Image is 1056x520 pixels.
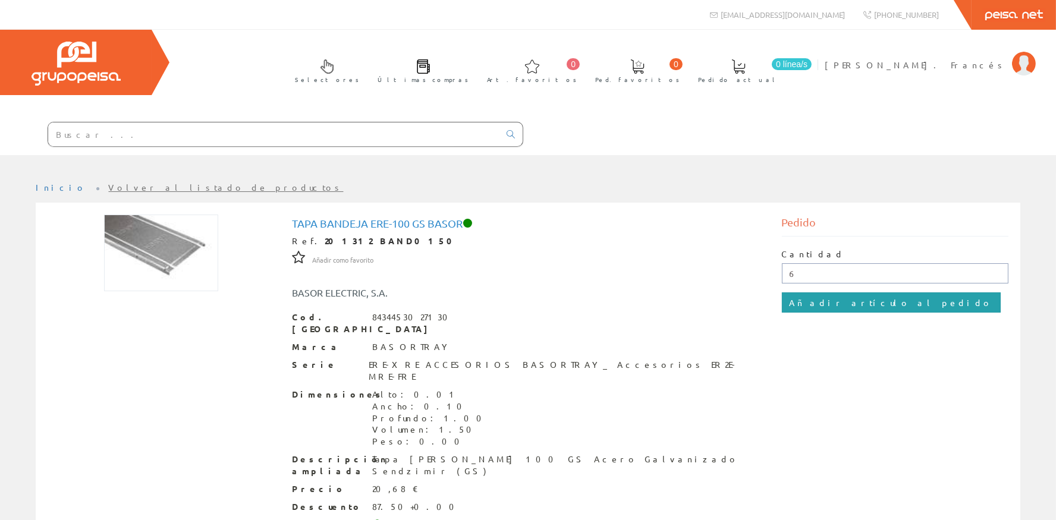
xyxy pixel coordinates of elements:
span: Pedido actual [698,74,779,86]
span: Cod. [GEOGRAPHIC_DATA] [293,311,364,335]
a: Selectores [283,49,365,90]
span: 0 [567,58,580,70]
span: Añadir como favorito [313,256,374,265]
div: Ancho: 0.10 [373,401,489,412]
a: Añadir como favorito [313,254,374,264]
a: Últimas compras [366,49,474,90]
a: Volver al listado de productos [109,182,344,193]
label: Cantidad [782,248,845,260]
div: Pedido [782,215,1009,237]
div: Volumen: 1.50 [373,424,489,436]
strong: 201312 BAND0150 [325,235,461,246]
input: Añadir artículo al pedido [782,292,1001,313]
div: BASORTRAY [373,341,453,353]
span: [PERSON_NAME]. Francés [825,59,1006,71]
span: Marca [293,341,364,353]
img: Foto artículo Tapa Bandeja Ere-100 Gs Basor (192x128.50393700787) [104,215,218,291]
div: 20,68 € [373,483,419,495]
span: 0 [670,58,683,70]
div: ERE-XRE ACCESORIOS BASORTRAY_ Accesorios ER2E-MRE-FRE [369,359,764,383]
div: BASOR ELECTRIC, S.A. [284,286,569,300]
div: 8434453027130 [373,311,455,323]
h1: Tapa Bandeja Ere-100 Gs Basor [293,218,764,229]
a: [PERSON_NAME]. Francés [825,49,1036,61]
span: Descripción ampliada [293,453,364,477]
span: Dimensiones [293,389,364,401]
img: Grupo Peisa [32,42,121,86]
div: Peso: 0.00 [373,436,489,447]
span: Últimas compras [378,74,469,86]
span: Descuento [293,501,364,513]
span: Art. favoritos [487,74,577,86]
div: Alto: 0.01 [373,389,489,401]
span: Ped. favoritos [595,74,680,86]
span: Selectores [295,74,359,86]
span: 0 línea/s [772,58,812,70]
span: Serie [293,359,360,371]
span: [PHONE_NUMBER] [874,10,939,20]
span: Precio [293,483,364,495]
div: Tapa [PERSON_NAME] 100 GS Acero Galvanizado Sendzimir (GS) [373,453,764,477]
span: [EMAIL_ADDRESS][DOMAIN_NAME] [721,10,845,20]
div: 87.50+0.00 [373,501,462,513]
input: Buscar ... [48,122,499,146]
div: Ref. [293,235,764,247]
a: Inicio [36,182,86,193]
div: Profundo: 1.00 [373,412,489,424]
